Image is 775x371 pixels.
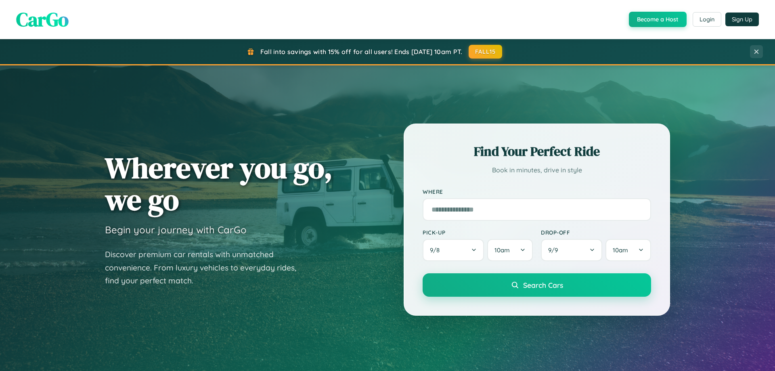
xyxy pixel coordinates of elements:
[105,152,333,216] h1: Wherever you go, we go
[693,12,721,27] button: Login
[105,248,307,287] p: Discover premium car rentals with unmatched convenience. From luxury vehicles to everyday rides, ...
[629,12,687,27] button: Become a Host
[423,229,533,236] label: Pick-up
[523,281,563,289] span: Search Cars
[548,246,562,254] span: 9 / 9
[105,224,247,236] h3: Begin your journey with CarGo
[725,13,759,26] button: Sign Up
[423,273,651,297] button: Search Cars
[613,246,628,254] span: 10am
[423,143,651,160] h2: Find Your Perfect Ride
[423,188,651,195] label: Where
[423,164,651,176] p: Book in minutes, drive in style
[430,246,444,254] span: 9 / 8
[423,239,484,261] button: 9/8
[469,45,503,59] button: FALL15
[494,246,510,254] span: 10am
[541,239,602,261] button: 9/9
[541,229,651,236] label: Drop-off
[260,48,463,56] span: Fall into savings with 15% off for all users! Ends [DATE] 10am PT.
[487,239,533,261] button: 10am
[605,239,651,261] button: 10am
[16,6,69,33] span: CarGo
